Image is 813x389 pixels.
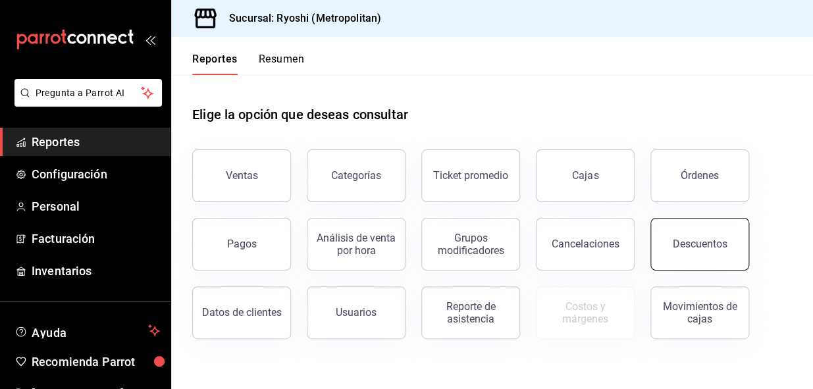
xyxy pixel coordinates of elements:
div: Categorías [331,169,381,182]
button: Análisis de venta por hora [307,218,406,271]
button: Reporte de asistencia [421,286,520,339]
div: Usuarios [336,306,377,319]
a: Pregunta a Parrot AI [9,95,162,109]
span: Recomienda Parrot [32,353,160,371]
button: Órdenes [650,149,749,202]
span: Reportes [32,133,160,151]
button: Cancelaciones [536,218,635,271]
button: Ticket promedio [421,149,520,202]
div: Ventas [226,169,258,182]
span: Configuración [32,165,160,183]
div: Cancelaciones [552,238,619,250]
button: Datos de clientes [192,286,291,339]
button: Reportes [192,53,238,75]
button: Usuarios [307,286,406,339]
div: Datos de clientes [202,306,282,319]
h3: Sucursal: Ryoshi (Metropolitan) [219,11,381,26]
a: Cajas [536,149,635,202]
button: Categorías [307,149,406,202]
button: Pregunta a Parrot AI [14,79,162,107]
button: Grupos modificadores [421,218,520,271]
div: Reporte de asistencia [430,300,511,325]
div: Costos y márgenes [544,300,626,325]
div: Movimientos de cajas [659,300,741,325]
div: Grupos modificadores [430,232,511,257]
span: Pregunta a Parrot AI [36,86,142,100]
button: Contrata inventarios para ver este reporte [536,286,635,339]
div: Órdenes [681,169,719,182]
button: Resumen [259,53,304,75]
div: Pagos [227,238,257,250]
div: Ticket promedio [433,169,508,182]
span: Facturación [32,230,160,247]
div: Descuentos [673,238,727,250]
button: Ventas [192,149,291,202]
button: Pagos [192,218,291,271]
button: Descuentos [650,218,749,271]
h1: Elige la opción que deseas consultar [192,105,408,124]
div: Cajas [572,168,599,184]
div: navigation tabs [192,53,304,75]
span: Inventarios [32,262,160,280]
button: open_drawer_menu [145,34,155,45]
button: Movimientos de cajas [650,286,749,339]
div: Análisis de venta por hora [315,232,397,257]
span: Personal [32,197,160,215]
span: Ayuda [32,323,143,338]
